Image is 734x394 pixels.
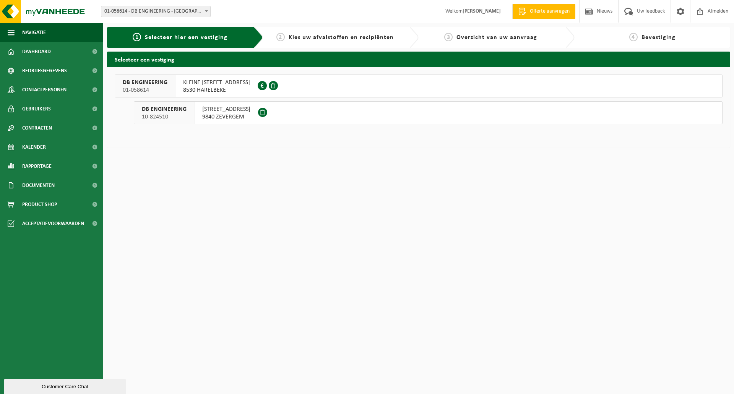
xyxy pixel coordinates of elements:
[142,105,187,113] span: DB ENGINEERING
[22,61,67,80] span: Bedrijfsgegevens
[22,157,52,176] span: Rapportage
[142,113,187,121] span: 10-824510
[202,105,250,113] span: [STREET_ADDRESS]
[629,33,638,41] span: 4
[22,118,52,138] span: Contracten
[123,79,167,86] span: DB ENGINEERING
[22,176,55,195] span: Documenten
[202,113,250,121] span: 9840 ZEVERGEM
[22,138,46,157] span: Kalender
[289,34,394,41] span: Kies uw afvalstoffen en recipiënten
[641,34,676,41] span: Bevestiging
[528,8,572,15] span: Offerte aanvragen
[107,52,730,66] h2: Selecteer een vestiging
[512,4,575,19] a: Offerte aanvragen
[133,33,141,41] span: 1
[115,75,723,97] button: DB ENGINEERING 01-058614 KLEINE [STREET_ADDRESS]8530 HARELBEKE
[4,377,128,394] iframe: chat widget
[101,6,210,17] span: 01-058614 - DB ENGINEERING - HARELBEKE
[22,214,84,233] span: Acceptatievoorwaarden
[22,80,67,99] span: Contactpersonen
[22,42,51,61] span: Dashboard
[22,99,51,118] span: Gebruikers
[22,195,57,214] span: Product Shop
[101,6,211,17] span: 01-058614 - DB ENGINEERING - HARELBEKE
[276,33,285,41] span: 2
[444,33,453,41] span: 3
[456,34,537,41] span: Overzicht van uw aanvraag
[22,23,46,42] span: Navigatie
[145,34,227,41] span: Selecteer hier een vestiging
[134,101,723,124] button: DB ENGINEERING 10-824510 [STREET_ADDRESS]9840 ZEVERGEM
[123,86,167,94] span: 01-058614
[183,86,250,94] span: 8530 HARELBEKE
[183,79,250,86] span: KLEINE [STREET_ADDRESS]
[463,8,501,14] strong: [PERSON_NAME]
